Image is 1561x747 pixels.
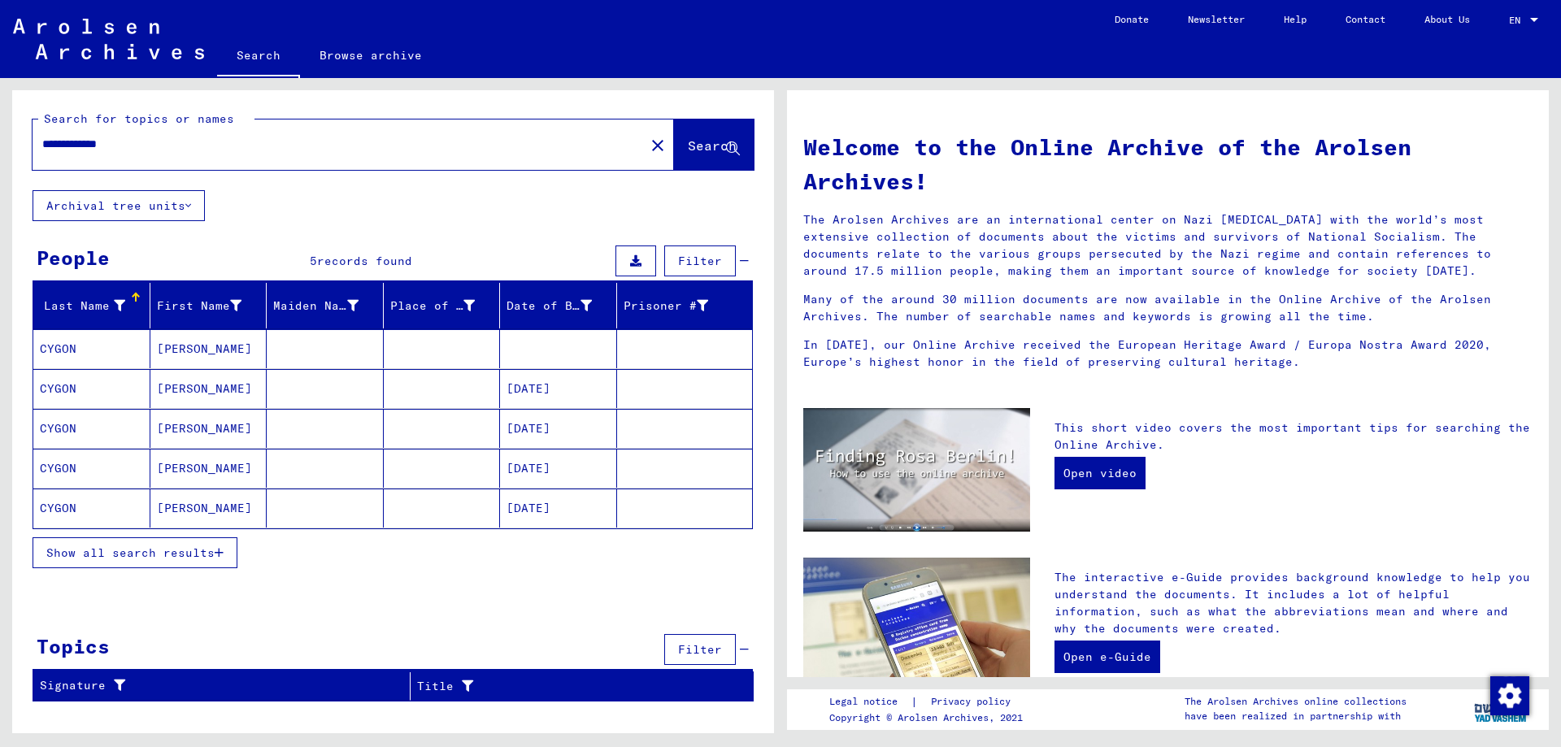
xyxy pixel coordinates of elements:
[803,211,1533,280] p: The Arolsen Archives are an international center on Nazi [MEDICAL_DATA] with the world’s most ext...
[500,489,617,528] mat-cell: [DATE]
[1489,675,1528,714] div: Change consent
[1490,676,1529,715] img: Change consent
[390,297,476,315] div: Place of Birth
[641,128,674,161] button: Clear
[1509,15,1527,26] span: EN
[1185,709,1407,723] p: have been realized in partnership with
[674,119,754,170] button: Search
[33,283,150,328] mat-header-cell: Last Name
[150,283,267,328] mat-header-cell: First Name
[40,297,125,315] div: Last Name
[1054,569,1533,637] p: The interactive e-Guide provides background knowledge to help you understand the documents. It in...
[150,489,267,528] mat-cell: [PERSON_NAME]
[273,293,383,319] div: Maiden Name
[417,678,713,695] div: Title
[500,283,617,328] mat-header-cell: Date of Birth
[678,642,722,657] span: Filter
[1185,694,1407,709] p: The Arolsen Archives online collections
[1054,419,1533,454] p: This short video covers the most important tips for searching the Online Archive.
[390,293,500,319] div: Place of Birth
[33,537,237,568] button: Show all search results
[13,19,204,59] img: Arolsen_neg.svg
[150,329,267,368] mat-cell: [PERSON_NAME]
[157,297,242,315] div: First Name
[37,243,110,272] div: People
[507,293,616,319] div: Date of Birth
[33,489,150,528] mat-cell: CYGON
[317,254,412,268] span: records found
[507,297,592,315] div: Date of Birth
[1471,688,1532,729] img: yv_logo.png
[33,369,150,408] mat-cell: CYGON
[44,111,234,126] mat-label: Search for topics or names
[1054,641,1160,673] a: Open e-Guide
[829,693,1030,710] div: |
[829,710,1030,725] p: Copyright © Arolsen Archives, 2021
[624,293,733,319] div: Prisoner #
[40,293,150,319] div: Last Name
[310,254,317,268] span: 5
[624,297,709,315] div: Prisoner #
[150,449,267,488] mat-cell: [PERSON_NAME]
[384,283,501,328] mat-header-cell: Place of Birth
[37,632,110,661] div: Topics
[300,36,441,75] a: Browse archive
[648,136,667,155] mat-icon: close
[273,297,359,315] div: Maiden Name
[803,291,1533,325] p: Many of the around 30 million documents are now available in the Online Archive of the Arolsen Ar...
[803,558,1030,709] img: eguide.jpg
[417,673,733,699] div: Title
[157,293,267,319] div: First Name
[829,693,911,710] a: Legal notice
[33,190,205,221] button: Archival tree units
[803,408,1030,532] img: video.jpg
[664,634,736,665] button: Filter
[678,254,722,268] span: Filter
[150,409,267,448] mat-cell: [PERSON_NAME]
[217,36,300,78] a: Search
[918,693,1030,710] a: Privacy policy
[33,449,150,488] mat-cell: CYGON
[803,337,1533,371] p: In [DATE], our Online Archive received the European Heritage Award / Europa Nostra Award 2020, Eu...
[500,449,617,488] mat-cell: [DATE]
[150,369,267,408] mat-cell: [PERSON_NAME]
[33,329,150,368] mat-cell: CYGON
[40,673,410,699] div: Signature
[664,245,736,276] button: Filter
[803,130,1533,198] h1: Welcome to the Online Archive of the Arolsen Archives!
[500,369,617,408] mat-cell: [DATE]
[500,409,617,448] mat-cell: [DATE]
[1054,457,1146,489] a: Open video
[33,409,150,448] mat-cell: CYGON
[267,283,384,328] mat-header-cell: Maiden Name
[688,137,737,154] span: Search
[40,677,389,694] div: Signature
[46,545,215,560] span: Show all search results
[617,283,753,328] mat-header-cell: Prisoner #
